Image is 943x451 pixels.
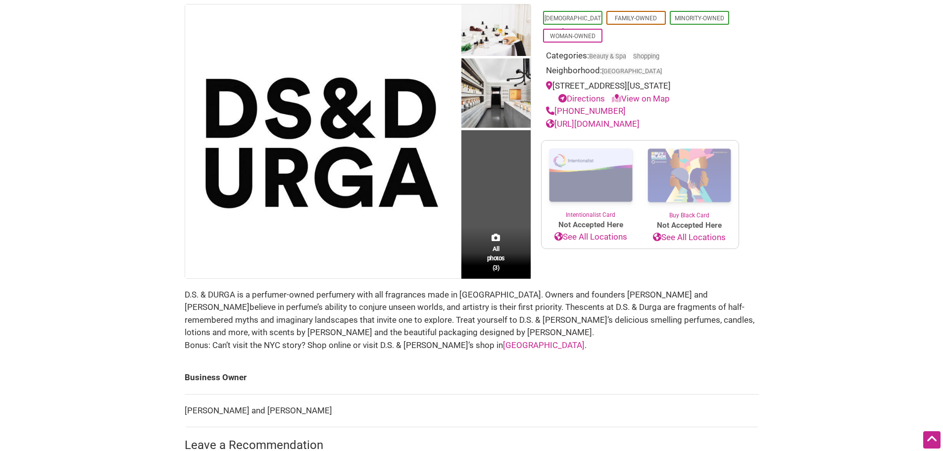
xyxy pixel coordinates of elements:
span: scents at D.S. & Durga are fragments of half-remembered myths and imaginary landscapes that invit... [185,302,754,337]
a: Buy Black Card [640,141,739,220]
a: See All Locations [640,231,739,244]
td: Business Owner [185,361,759,394]
td: [PERSON_NAME] and [PERSON_NAME] [185,394,759,427]
a: [DEMOGRAPHIC_DATA]-Owned [545,15,601,35]
a: View on Map [612,94,670,103]
div: Scroll Back to Top [923,431,941,449]
a: [PHONE_NUMBER] [546,106,626,116]
div: Bonus: Can’t visit the NYC story? Shop online or visit D.S. & [PERSON_NAME]’s shop in . [185,339,759,352]
a: Directions [558,94,605,103]
div: Categories: [546,50,734,65]
img: D.S. & Durga [461,4,531,59]
img: D.S. & Durga [461,58,531,130]
a: Intentionalist Card [542,141,640,219]
span: Not Accepted Here [542,219,640,231]
span: All photos (3) [487,244,505,272]
a: Beauty & Spa [589,52,626,60]
a: See All Locations [542,231,640,244]
a: [URL][DOMAIN_NAME] [546,119,640,129]
a: Shopping [633,52,659,60]
a: [GEOGRAPHIC_DATA] [503,340,585,350]
span: Not Accepted Here [640,220,739,231]
a: Woman-Owned [550,33,596,40]
img: D.S. & Durga [185,4,459,278]
a: Family-Owned [615,15,657,22]
span: [GEOGRAPHIC_DATA] [602,68,662,75]
div: D.S. & DURGA is a perfumer-owned perfumery with all fragrances made in [GEOGRAPHIC_DATA]. Owners ... [185,289,759,339]
img: Intentionalist Card [542,141,640,210]
span: believe in perfume’s ability to conjure unseen worlds, and artistry is their first priority. The [249,302,579,312]
div: [STREET_ADDRESS][US_STATE] [546,80,734,105]
div: Neighborhood: [546,64,734,80]
img: Buy Black Card [640,141,739,211]
a: Minority-Owned [675,15,724,22]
